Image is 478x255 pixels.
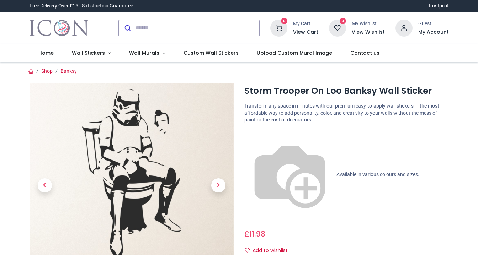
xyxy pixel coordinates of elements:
[352,20,385,27] div: My Wishlist
[119,20,136,36] button: Submit
[41,68,53,74] a: Shop
[244,229,265,239] span: £
[270,25,287,30] a: 0
[257,49,332,56] span: Upload Custom Mural Image
[38,49,54,56] span: Home
[249,229,265,239] span: 11.98
[30,2,133,10] div: Free Delivery Over £15 - Satisfaction Guarantee
[72,49,105,56] span: Wall Stickers
[281,18,288,25] sup: 0
[293,29,318,36] a: View Cart
[352,29,385,36] a: View Wishlist
[211,178,225,192] span: Next
[244,85,449,97] h1: Storm Trooper On Loo Banksy Wall Sticker
[336,172,419,177] span: Available in various colours and sizes.
[38,178,52,192] span: Previous
[418,20,449,27] div: Guest
[30,18,88,38] img: Icon Wall Stickers
[340,18,346,25] sup: 0
[120,44,174,63] a: Wall Murals
[244,129,335,220] img: color-wheel.png
[30,18,88,38] a: Logo of Icon Wall Stickers
[244,103,449,124] p: Transform any space in minutes with our premium easy-to-apply wall stickers — the most affordable...
[129,49,159,56] span: Wall Murals
[350,49,379,56] span: Contact us
[293,20,318,27] div: My Cart
[329,25,346,30] a: 0
[418,29,449,36] a: My Account
[428,2,449,10] a: Trustpilot
[184,49,239,56] span: Custom Wall Stickers
[63,44,120,63] a: Wall Stickers
[60,68,77,74] a: Banksy
[245,248,250,253] i: Add to wishlist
